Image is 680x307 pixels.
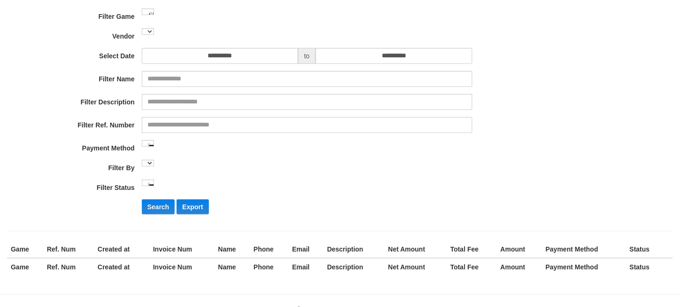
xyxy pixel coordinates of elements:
th: Created at [94,241,149,258]
button: Export [177,199,209,214]
th: Game [7,241,43,258]
th: Description [324,241,385,258]
th: Ref. Num [43,241,94,258]
th: Invoice Num [149,241,215,258]
th: Name [215,258,250,276]
th: Invoice Num [149,258,215,276]
th: Phone [250,241,288,258]
th: Total Fee [447,258,497,276]
span: to [298,48,316,64]
th: Description [324,258,385,276]
th: Amount [497,241,542,258]
th: Status [626,258,673,276]
th: Total Fee [447,241,497,258]
th: Amount [497,258,542,276]
th: Net Amount [385,241,447,258]
th: Name [215,241,250,258]
th: Phone [250,258,288,276]
th: Email [288,258,324,276]
th: Net Amount [385,258,447,276]
th: Payment Method [542,241,626,258]
th: Ref. Num [43,258,94,276]
th: Payment Method [542,258,626,276]
th: Email [288,241,324,258]
th: Game [7,258,43,276]
button: Search [142,199,175,214]
th: Status [626,241,673,258]
th: Created at [94,258,149,276]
